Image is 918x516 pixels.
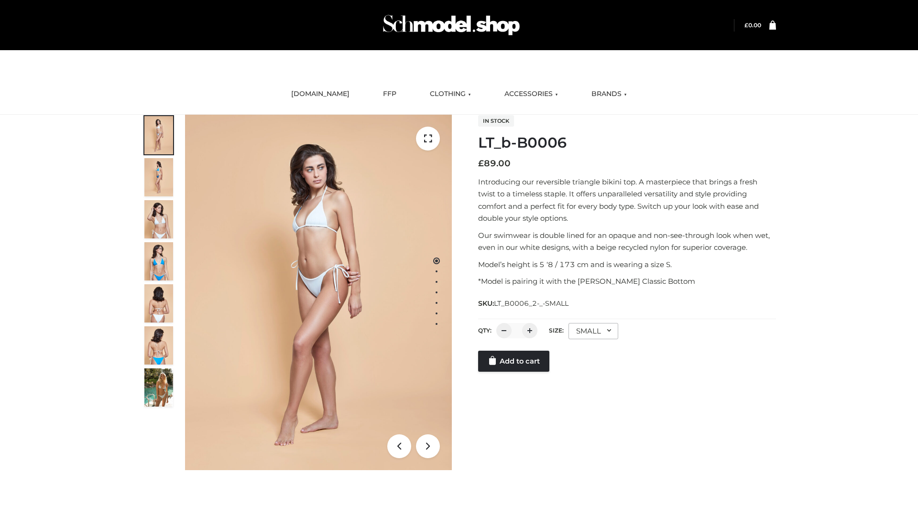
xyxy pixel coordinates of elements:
p: *Model is pairing it with the [PERSON_NAME] Classic Bottom [478,275,776,288]
a: Add to cart [478,351,549,372]
img: ArielClassicBikiniTop_CloudNine_AzureSky_OW114ECO_1-scaled.jpg [144,116,173,154]
label: Size: [549,327,564,334]
img: ArielClassicBikiniTop_CloudNine_AzureSky_OW114ECO_4-scaled.jpg [144,242,173,280]
img: ArielClassicBikiniTop_CloudNine_AzureSky_OW114ECO_7-scaled.jpg [144,284,173,322]
p: Model’s height is 5 ‘8 / 173 cm and is wearing a size S. [478,258,776,271]
span: In stock [478,115,514,127]
img: ArielClassicBikiniTop_CloudNine_AzureSky_OW114ECO_2-scaled.jpg [144,158,173,196]
div: SMALL [568,323,618,339]
label: QTY: [478,327,492,334]
img: ArielClassicBikiniTop_CloudNine_AzureSky_OW114ECO_8-scaled.jpg [144,326,173,365]
bdi: 0.00 [744,21,761,29]
a: ACCESSORIES [497,84,565,105]
a: BRANDS [584,84,634,105]
a: [DOMAIN_NAME] [284,84,357,105]
img: Arieltop_CloudNine_AzureSky2.jpg [144,368,173,407]
bdi: 89.00 [478,158,511,169]
img: ArielClassicBikiniTop_CloudNine_AzureSky_OW114ECO_3-scaled.jpg [144,200,173,238]
span: £ [744,21,748,29]
p: Introducing our reversible triangle bikini top. A masterpiece that brings a fresh twist to a time... [478,176,776,225]
a: CLOTHING [423,84,478,105]
img: ArielClassicBikiniTop_CloudNine_AzureSky_OW114ECO_1 [185,115,452,470]
h1: LT_b-B0006 [478,134,776,151]
a: FFP [376,84,404,105]
span: £ [478,158,484,169]
img: Schmodel Admin 964 [380,6,523,44]
span: LT_B0006_2-_-SMALL [494,299,568,308]
p: Our swimwear is double lined for an opaque and non-see-through look when wet, even in our white d... [478,229,776,254]
span: SKU: [478,298,569,309]
a: £0.00 [744,21,761,29]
